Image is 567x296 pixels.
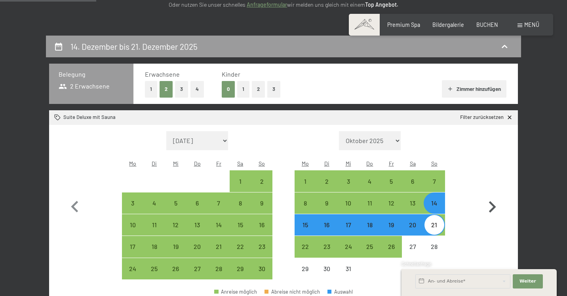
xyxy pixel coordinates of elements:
svg: Zimmer [54,114,61,121]
div: Fri Dec 05 2025 [381,170,402,192]
div: Anreise möglich [359,214,381,236]
div: 20 [187,243,207,263]
abbr: Sonntag [259,160,265,167]
div: 6 [403,178,422,198]
div: Anreise möglich [165,258,186,279]
span: Premium Spa [387,21,420,28]
div: Anreise möglich [316,170,337,192]
div: Mon Dec 01 2025 [295,170,316,192]
div: 26 [381,243,401,263]
div: Tue Dec 30 2025 [316,258,337,279]
div: 16 [252,222,272,241]
button: Weiter [513,274,543,288]
div: Thu Dec 11 2025 [359,192,381,214]
div: 10 [338,200,358,220]
div: Anreise nicht möglich [424,236,445,257]
div: Anreise möglich [230,192,251,214]
div: 2 [317,178,337,198]
div: 11 [144,222,164,241]
div: Wed Dec 03 2025 [337,170,359,192]
button: 1 [145,81,157,97]
div: 10 [123,222,143,241]
div: 8 [230,200,250,220]
h2: 14. Dezember bis 21. Dezember 2025 [70,41,198,51]
div: Anreise möglich [251,258,272,279]
div: 31 [338,266,358,285]
span: Bildergalerie [432,21,464,28]
div: 3 [123,200,143,220]
div: Sun Nov 30 2025 [251,258,272,279]
div: 25 [144,266,164,285]
div: 29 [230,266,250,285]
div: Fri Nov 14 2025 [208,214,229,236]
div: Anreise möglich [424,192,445,214]
div: 11 [360,200,380,220]
div: Anreise möglich [143,214,165,236]
div: Thu Nov 20 2025 [186,236,208,257]
div: Thu Nov 13 2025 [186,214,208,236]
div: Anreise möglich [208,236,229,257]
div: Anreise möglich [402,214,423,236]
div: Anreise möglich [316,214,337,236]
div: 18 [144,243,164,263]
div: 5 [166,200,186,220]
div: 17 [123,243,143,263]
div: 18 [360,222,380,241]
div: Anreise möglich [230,258,251,279]
div: 15 [230,222,250,241]
div: 4 [360,178,380,198]
div: 15 [295,222,315,241]
div: Thu Nov 06 2025 [186,192,208,214]
div: Tue Nov 11 2025 [143,214,165,236]
div: 14 [209,222,228,241]
span: Schnellanfrage [401,261,431,266]
div: Anreise möglich [122,192,143,214]
abbr: Dienstag [324,160,329,167]
div: Wed Nov 05 2025 [165,192,186,214]
div: Anreise möglich [214,289,257,294]
button: Vorheriger Monat [63,131,86,280]
div: Anreise möglich [186,258,208,279]
div: Mon Dec 15 2025 [295,214,316,236]
abbr: Donnerstag [366,160,373,167]
div: 1 [230,178,250,198]
div: 5 [381,178,401,198]
strong: Top Angebot. [365,1,398,8]
div: Anreise möglich [359,236,381,257]
div: Sat Dec 13 2025 [402,192,423,214]
div: Wed Dec 31 2025 [337,258,359,279]
span: 2 Erwachsene [59,82,110,90]
div: Anreise möglich [295,236,316,257]
div: 16 [317,222,337,241]
abbr: Mittwoch [346,160,351,167]
a: Filter zurücksetzen [460,114,513,121]
div: Fri Nov 07 2025 [208,192,229,214]
button: 4 [190,81,204,97]
button: Zimmer hinzufügen [442,80,506,98]
div: Anreise möglich [381,192,402,214]
div: 9 [317,200,337,220]
div: 6 [187,200,207,220]
div: Anreise möglich [295,214,316,236]
button: 3 [267,81,280,97]
div: Anreise möglich [208,214,229,236]
span: Menü [524,21,539,28]
div: Sat Dec 27 2025 [402,236,423,257]
div: Wed Dec 10 2025 [337,192,359,214]
div: 1 [295,178,315,198]
div: 19 [166,243,186,263]
div: 21 [424,222,444,241]
div: Anreise möglich [165,214,186,236]
div: Tue Dec 16 2025 [316,214,337,236]
div: Tue Dec 02 2025 [316,170,337,192]
abbr: Samstag [410,160,416,167]
button: 2 [252,81,265,97]
div: 4 [144,200,164,220]
div: Anreise möglich [381,170,402,192]
button: 0 [222,81,235,97]
div: Fri Nov 28 2025 [208,258,229,279]
div: 28 [424,243,444,263]
button: 3 [175,81,188,97]
div: Anreise möglich [208,192,229,214]
span: Kinder [222,70,240,78]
